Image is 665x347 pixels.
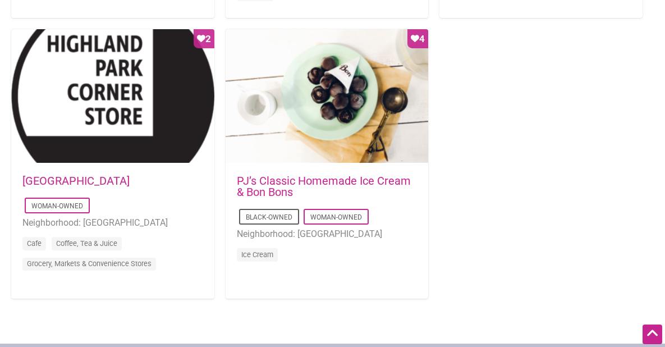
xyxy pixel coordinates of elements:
[237,174,411,199] a: PJ’s Classic Homemade Ice Cream & Bon Bons
[27,239,42,248] a: Cafe
[27,259,152,268] a: Grocery, Markets & Convenience Stores
[241,250,273,259] a: Ice Cream
[31,202,83,210] a: Woman-Owned
[310,213,362,221] a: Woman-Owned
[246,213,292,221] a: Black-Owned
[56,239,117,248] a: Coffee, Tea & Juice
[22,216,203,230] li: Neighborhood: [GEOGRAPHIC_DATA]
[643,325,662,344] div: Scroll Back to Top
[237,227,418,241] li: Neighborhood: [GEOGRAPHIC_DATA]
[22,174,130,188] a: [GEOGRAPHIC_DATA]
